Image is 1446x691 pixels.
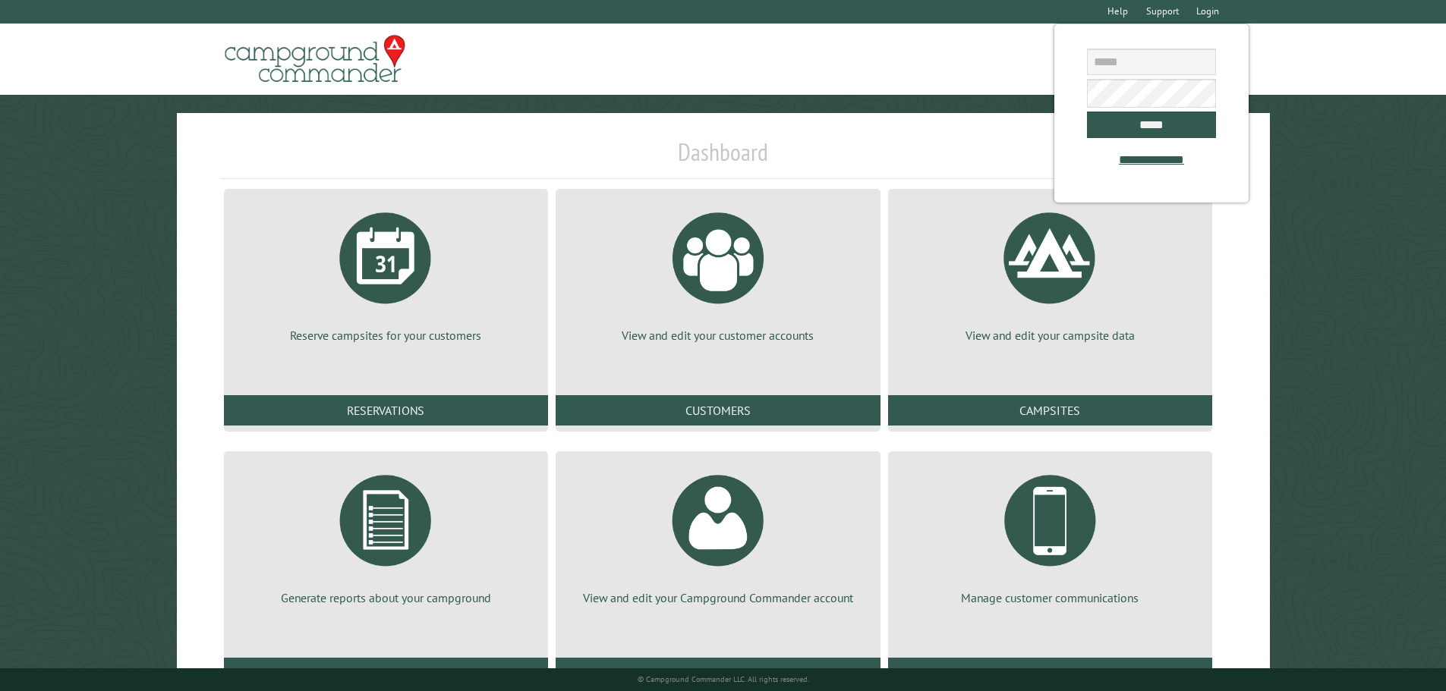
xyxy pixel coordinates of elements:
[906,589,1194,606] p: Manage customer communications
[906,327,1194,344] p: View and edit your campsite data
[888,395,1212,426] a: Campsites
[220,30,410,89] img: Campground Commander
[556,395,880,426] a: Customers
[224,658,548,688] a: Reports
[242,327,530,344] p: Reserve campsites for your customers
[242,463,530,606] a: Generate reports about your campground
[574,327,862,344] p: View and edit your customer accounts
[906,463,1194,606] a: Manage customer communications
[220,137,1227,179] h1: Dashboard
[574,589,862,606] p: View and edit your Campground Commander account
[556,658,880,688] a: Account
[906,201,1194,344] a: View and edit your campsite data
[574,201,862,344] a: View and edit your customer accounts
[888,658,1212,688] a: Communications
[224,395,548,426] a: Reservations
[242,201,530,344] a: Reserve campsites for your customers
[638,674,809,684] small: © Campground Commander LLC. All rights reserved.
[574,463,862,606] a: View and edit your Campground Commander account
[242,589,530,606] p: Generate reports about your campground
